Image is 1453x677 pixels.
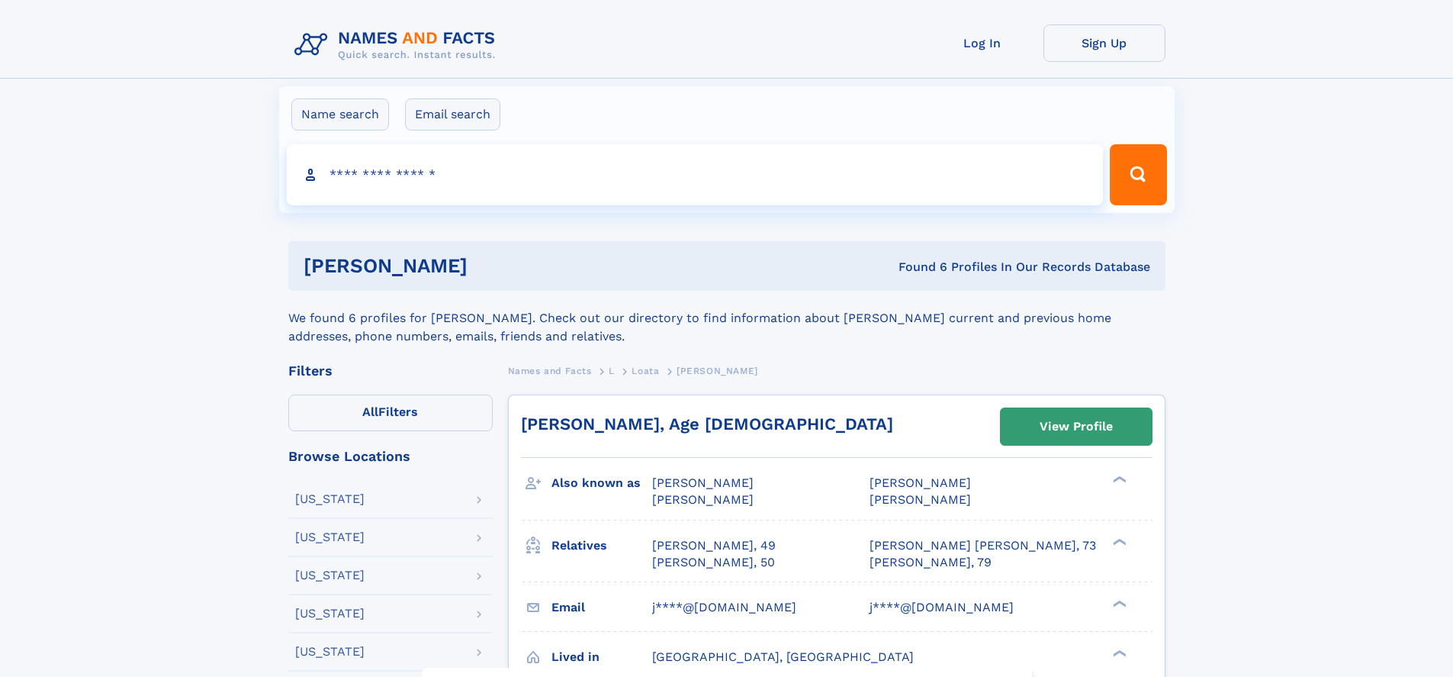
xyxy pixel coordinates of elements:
img: Logo Names and Facts [288,24,508,66]
div: Browse Locations [288,450,493,463]
a: [PERSON_NAME], Age [DEMOGRAPHIC_DATA] [521,414,893,434]
div: We found 6 profiles for [PERSON_NAME]. Check out our directory to find information about [PERSON_... [288,291,1165,346]
div: ❯ [1109,537,1127,546]
div: ❯ [1109,598,1127,608]
h3: Also known as [551,470,652,496]
a: Loata [632,361,659,380]
div: [US_STATE] [295,608,365,620]
span: [GEOGRAPHIC_DATA], [GEOGRAPHIC_DATA] [652,650,914,664]
a: Names and Facts [508,361,592,380]
h3: Relatives [551,533,652,559]
button: Search Button [1110,144,1166,205]
div: ❯ [1109,475,1127,485]
div: [US_STATE] [295,646,365,658]
a: L [609,361,615,380]
a: [PERSON_NAME] [PERSON_NAME], 73 [870,537,1096,554]
a: Sign Up [1043,24,1165,62]
span: [PERSON_NAME] [652,492,754,507]
span: [PERSON_NAME] [870,492,971,507]
label: Name search [291,98,389,131]
span: [PERSON_NAME] [677,366,758,376]
span: Loata [632,366,659,376]
div: [US_STATE] [295,493,365,505]
span: All [362,405,378,419]
h3: Email [551,595,652,621]
div: [US_STATE] [295,531,365,543]
span: [PERSON_NAME] [870,476,971,490]
a: View Profile [1001,408,1152,445]
label: Filters [288,395,493,431]
label: Email search [405,98,500,131]
a: [PERSON_NAME], 49 [652,537,776,554]
h3: Lived in [551,644,652,670]
span: L [609,366,615,376]
input: search input [287,144,1104,205]
div: Found 6 Profiles In Our Records Database [683,259,1150,276]
a: [PERSON_NAME], 79 [870,554,992,571]
h1: [PERSON_NAME] [304,256,683,276]
a: Log In [921,24,1043,62]
span: [PERSON_NAME] [652,476,754,490]
div: Filters [288,364,493,378]
div: [US_STATE] [295,569,365,582]
a: [PERSON_NAME], 50 [652,554,775,571]
div: ❯ [1109,648,1127,658]
div: View Profile [1040,409,1113,444]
